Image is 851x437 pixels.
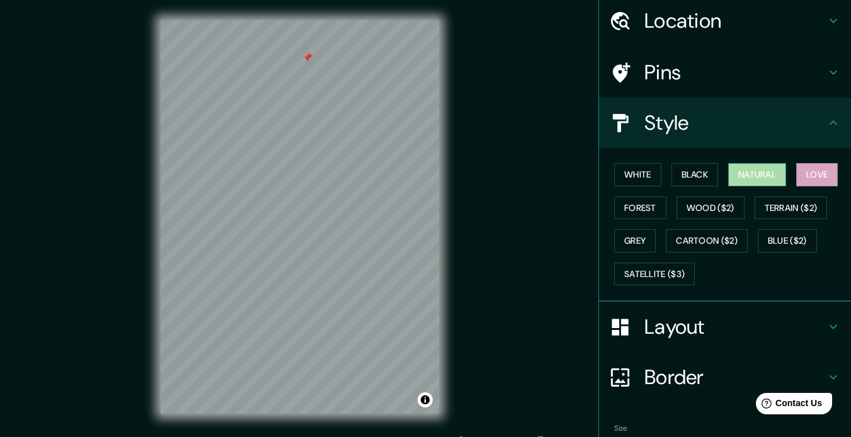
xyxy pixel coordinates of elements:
[614,196,666,220] button: Forest
[644,110,826,135] h4: Style
[758,229,817,253] button: Blue ($2)
[599,47,851,98] div: Pins
[677,196,745,220] button: Wood ($2)
[599,98,851,148] div: Style
[755,196,828,220] button: Terrain ($2)
[614,263,695,286] button: Satellite ($3)
[644,314,826,339] h4: Layout
[644,8,826,33] h4: Location
[666,229,748,253] button: Cartoon ($2)
[671,163,719,186] button: Black
[644,365,826,390] h4: Border
[418,392,433,407] button: Toggle attribution
[161,20,439,414] canvas: Map
[728,163,786,186] button: Natural
[614,229,656,253] button: Grey
[739,388,837,423] iframe: Help widget launcher
[599,302,851,352] div: Layout
[599,352,851,402] div: Border
[644,60,826,85] h4: Pins
[614,163,661,186] button: White
[796,163,838,186] button: Love
[614,423,627,434] label: Size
